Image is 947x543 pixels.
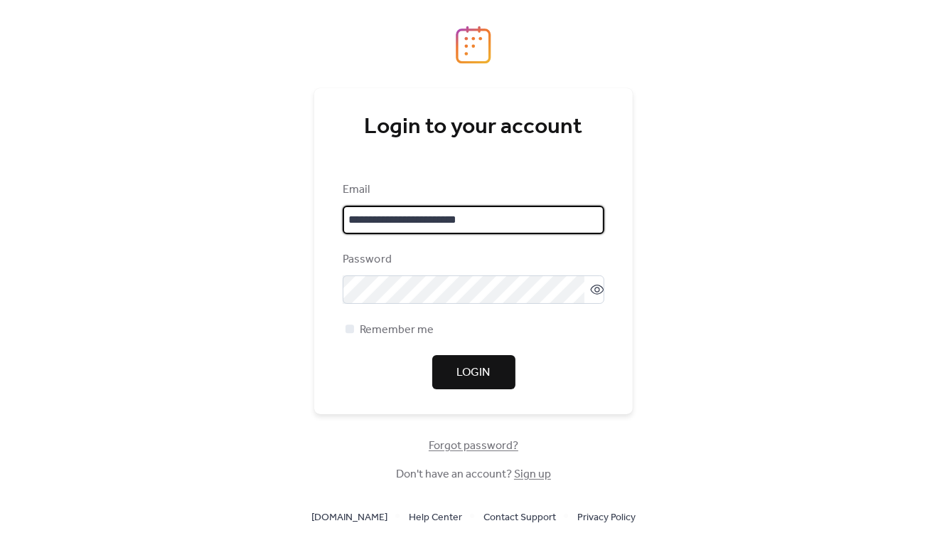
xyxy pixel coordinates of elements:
div: Password [343,251,601,268]
a: Privacy Policy [577,508,636,526]
span: Don't have an account? [396,466,551,483]
span: Remember me [360,322,434,339]
a: Sign up [514,463,551,485]
div: Email [343,181,601,199]
button: Login [432,355,515,389]
a: Help Center [409,508,462,526]
span: Login [457,364,491,381]
a: Contact Support [483,508,556,526]
img: logo [456,26,491,64]
a: Forgot password? [429,442,518,450]
div: Login to your account [343,113,604,142]
a: [DOMAIN_NAME] [311,508,387,526]
span: Help Center [409,510,462,527]
span: Forgot password? [429,438,518,455]
span: [DOMAIN_NAME] [311,510,387,527]
span: Contact Support [483,510,556,527]
span: Privacy Policy [577,510,636,527]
